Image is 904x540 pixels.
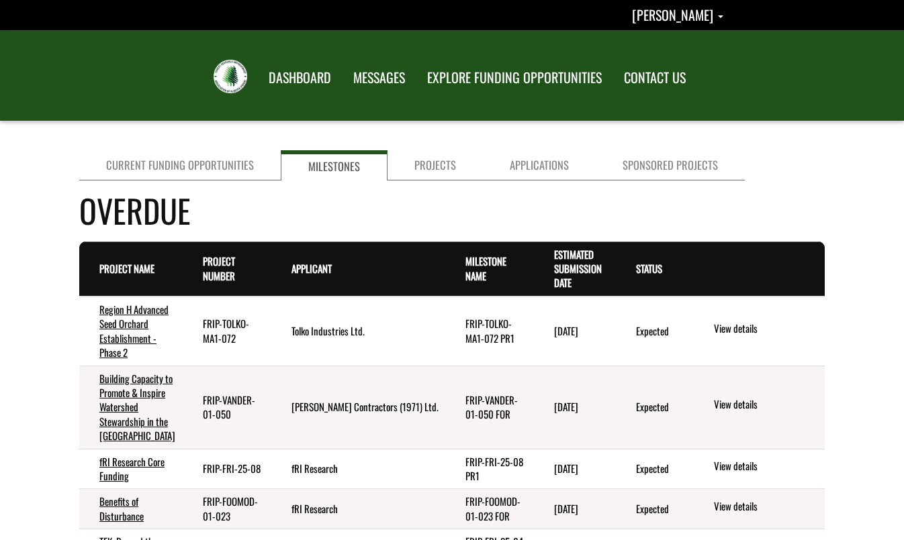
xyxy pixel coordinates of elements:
[79,186,825,234] h4: Overdue
[445,296,535,366] td: FRIP-TOLKO-MA1-072 PR1
[445,449,535,489] td: FRIP-FRI-25-08 PR1
[99,454,165,483] a: fRI Research Core Funding
[203,254,235,282] a: Project Number
[271,366,445,449] td: Vanderwell Contractors (1971) Ltd.
[554,323,578,338] time: [DATE]
[554,461,578,476] time: [DATE]
[343,61,415,95] a: MESSAGES
[616,449,692,489] td: Expected
[445,366,535,449] td: FRIP-VANDER-01-050 FOR
[636,261,662,276] a: Status
[632,5,723,25] a: Shannon Sexsmith
[417,61,612,95] a: EXPLORE FUNDING OPPORTUNITIES
[632,5,713,25] span: [PERSON_NAME]
[183,296,271,366] td: FRIP-TOLKO-MA1-072
[281,150,388,180] a: Milestones
[554,247,602,290] a: Estimated Submission Date
[465,254,506,282] a: Milestone Name
[534,296,616,366] td: 7/30/2025
[99,302,169,360] a: Region H Advanced Seed Orchard Establishment - Phase 2
[692,366,825,449] td: action menu
[271,489,445,529] td: fRI Research
[596,150,745,180] a: Sponsored Projects
[445,489,535,529] td: FRIP-FOOMOD-01-023 FOR
[714,397,819,413] a: View details
[183,489,271,529] td: FRIP-FOOMOD-01-023
[388,150,483,180] a: Projects
[614,61,696,95] a: CONTACT US
[692,489,825,529] td: action menu
[99,261,154,276] a: Project Name
[692,449,825,489] td: action menu
[271,449,445,489] td: fRI Research
[257,57,696,95] nav: Main Navigation
[616,366,692,449] td: Expected
[183,366,271,449] td: FRIP-VANDER-01-050
[99,494,144,523] a: Benefits of Disturbance
[534,489,616,529] td: 4/30/2025
[99,371,175,443] a: Building Capacity to Promote & Inspire Watershed Stewardship in the [GEOGRAPHIC_DATA]
[692,296,825,366] td: action menu
[554,399,578,414] time: [DATE]
[616,296,692,366] td: Expected
[483,150,596,180] a: Applications
[79,489,183,529] td: Benefits of Disturbance
[79,366,183,449] td: Building Capacity to Promote & Inspire Watershed Stewardship in the Lesser Slave Region
[79,150,281,180] a: Current Funding Opportunities
[616,489,692,529] td: Expected
[692,241,825,296] th: Actions
[291,261,332,276] a: Applicant
[259,61,341,95] a: DASHBOARD
[714,459,819,475] a: View details
[214,60,247,93] img: FRIAA Submissions Portal
[271,296,445,366] td: Tolko Industries Ltd.
[79,296,183,366] td: Region H Advanced Seed Orchard Establishment - Phase 2
[714,499,819,515] a: View details
[714,321,819,337] a: View details
[183,449,271,489] td: FRIP-FRI-25-08
[534,366,616,449] td: 6/29/2025
[79,449,183,489] td: fRI Research Core Funding
[554,501,578,516] time: [DATE]
[534,449,616,489] td: 5/29/2025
